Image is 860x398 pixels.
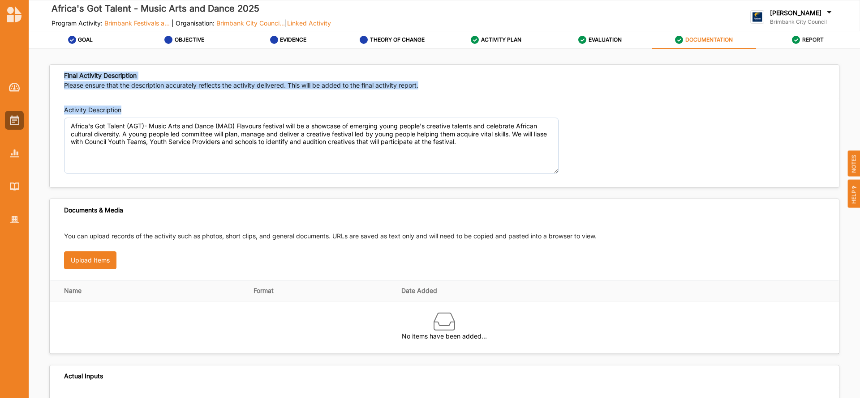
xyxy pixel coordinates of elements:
th: Date Added [395,280,543,301]
label: Please ensure that the description accurately reflects the activity delivered. This will be added... [64,81,418,89]
a: Dashboard [5,78,24,97]
img: box [434,311,455,332]
span: Brimbank City Counci... [216,19,285,27]
textarea: Africa's Got Talent (AGT)- Music Arts and Dance (MAD) Flavours festival will be a showcase of eme... [64,118,559,174]
span: Linked Activity [287,19,331,27]
label: REPORT [802,36,824,43]
label: EVIDENCE [280,36,306,43]
button: Upload Items [64,251,116,269]
div: Actual Inputs [64,372,103,380]
label: EVALUATION [589,36,622,43]
img: Dashboard [9,83,20,92]
div: Activity Description [64,106,121,114]
img: logo [750,10,764,24]
label: GOAL [78,36,93,43]
img: Activities [10,115,19,125]
th: Name [50,280,247,301]
p: You can upload records of the activity such as photos, short clips, and general documents. URLs a... [64,232,825,241]
div: Final Activity Description [64,72,418,91]
label: THEORY OF CHANGE [370,36,425,43]
a: Library [5,177,24,196]
label: Africa's Got Talent - Music Arts and Dance 2025 [52,1,331,16]
label: Brimbank City Council [770,18,834,25]
label: OBJECTIVE [175,36,204,43]
div: Documents & Media [64,206,123,214]
img: Organisation [10,216,19,224]
a: Organisation [5,210,24,229]
img: Reports [10,149,19,157]
img: Library [10,182,19,190]
label: [PERSON_NAME] [770,9,821,17]
label: No items have been added… [402,332,487,340]
label: DOCUMENTATION [685,36,733,43]
label: ACTIVITY PLAN [481,36,521,43]
a: Reports [5,144,24,163]
th: Format [247,280,395,301]
span: Brimbank Festivals a... [104,19,170,27]
img: logo [7,6,21,22]
label: Program Activity: | Organisation: | [52,19,331,27]
a: Activities [5,111,24,130]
